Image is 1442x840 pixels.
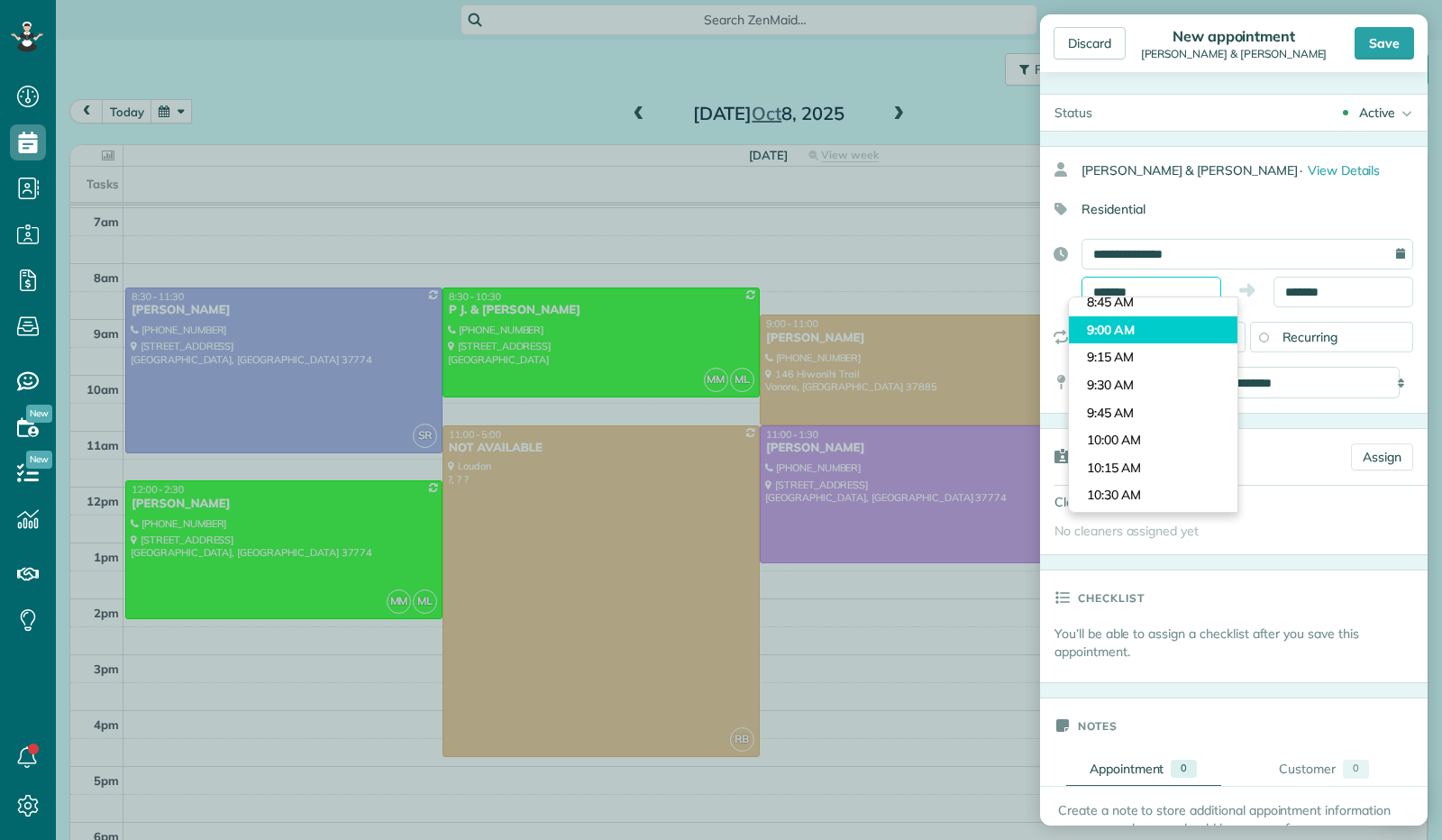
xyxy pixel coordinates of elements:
li: 9:00 AM [1069,316,1237,344]
div: New appointment [1136,27,1333,45]
input: Recurring [1259,333,1268,342]
div: Active [1359,104,1395,122]
li: 10:45 AM [1069,509,1237,537]
div: Residential [1040,194,1413,224]
h3: Notes [1078,698,1118,753]
li: 10:00 AM [1069,426,1237,454]
p: You’ll be able to assign a checklist after you save this appointment. [1054,625,1428,661]
div: [PERSON_NAME] & [PERSON_NAME] [1081,154,1428,187]
h3: Checklist [1078,571,1145,625]
span: · [1300,162,1302,178]
span: Recurring [1282,329,1338,345]
a: Assign [1351,443,1413,470]
li: 9:30 AM [1069,371,1237,399]
li: 8:45 AM [1069,288,1237,316]
div: 0 [1171,760,1197,778]
p: Create a note to store additional appointment information you or your cleaners should be aware of. [1058,801,1410,837]
div: Status [1040,95,1107,131]
div: [PERSON_NAME] & [PERSON_NAME] [1136,48,1333,60]
li: 10:15 AM [1069,454,1237,482]
span: View Details [1308,162,1381,178]
li: 9:15 AM [1069,343,1237,371]
span: No cleaners assigned yet [1054,523,1199,539]
div: Save [1355,27,1414,59]
div: Customer [1279,760,1336,779]
div: Discard [1054,27,1126,59]
div: Cleaners [1040,486,1166,518]
div: Appointment [1090,760,1164,778]
span: New [26,405,52,423]
div: 0 [1343,760,1369,779]
li: 9:45 AM [1069,399,1237,427]
span: New [26,451,52,469]
li: 10:30 AM [1069,481,1237,509]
